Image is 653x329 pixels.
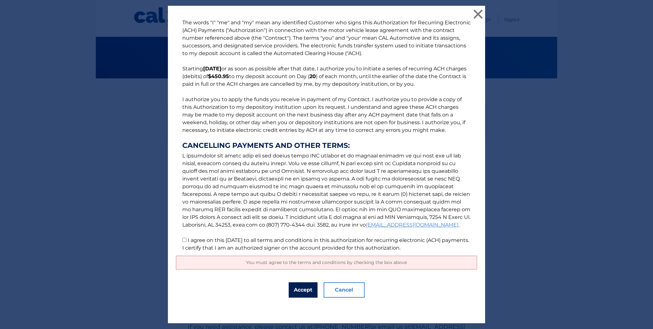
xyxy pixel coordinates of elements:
span: You must agree to the terms and conditions by checking the box above [246,260,407,265]
label: I agree on this [DATE] to all terms and conditions in this authorization for recurring electronic... [182,237,469,251]
button: Accept [289,282,318,298]
button: Cancel [324,282,365,298]
b: [DATE] [203,66,221,72]
p: The words "I" "me" and "my" mean any identified Customer who signs this Authorization for Recurri... [176,19,477,252]
button: × [472,8,484,20]
a: [EMAIL_ADDRESS][DOMAIN_NAME] [366,222,459,228]
b: $450.95 [208,73,229,79]
b: 20 [310,73,316,79]
strong: CANCELLING PAYMENTS AND OTHER TERMS: [182,142,471,149]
